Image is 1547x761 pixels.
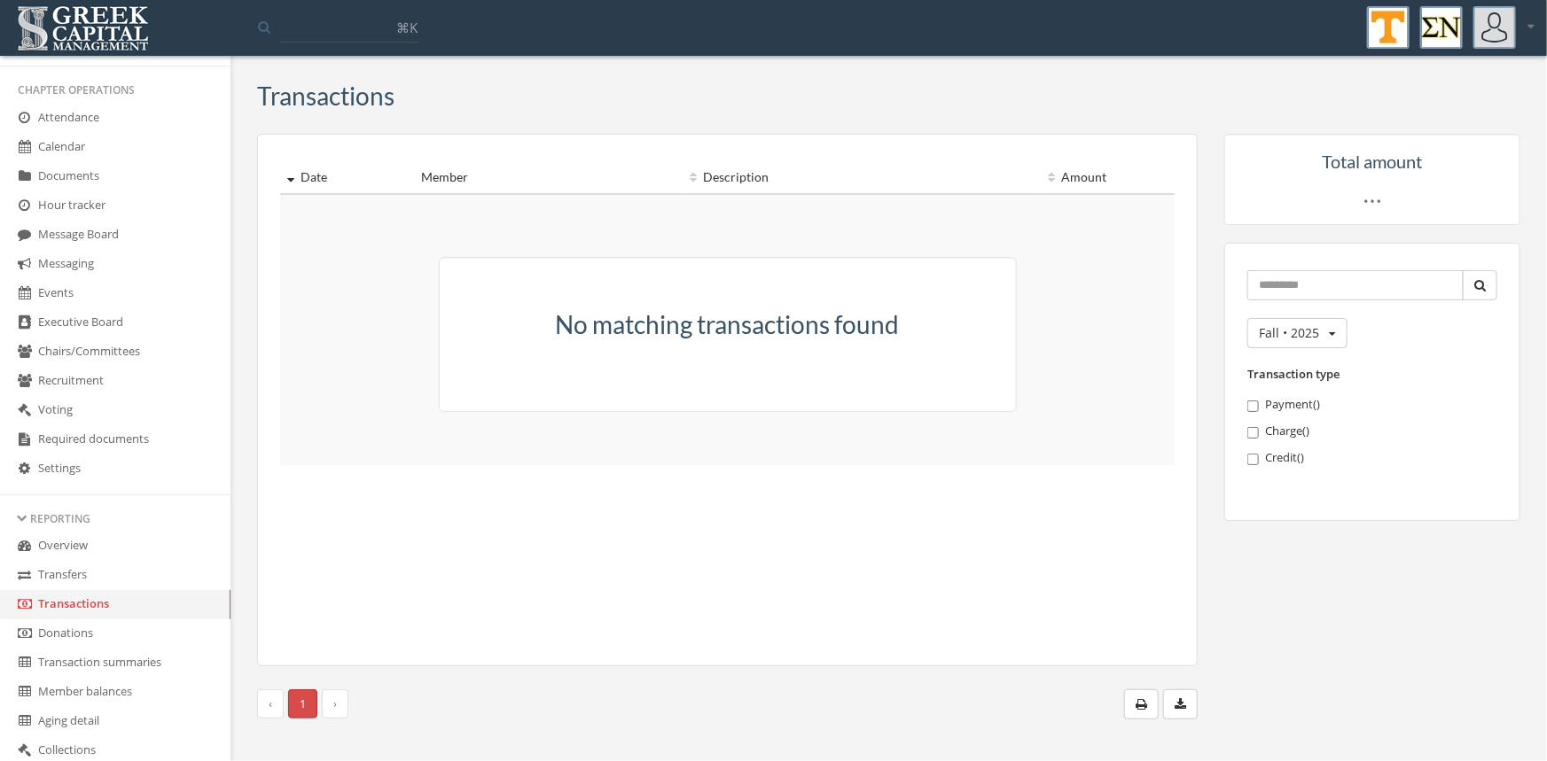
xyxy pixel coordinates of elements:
[1242,151,1503,171] h5: Total amount
[257,82,395,110] h3: Transactions
[1247,423,1497,440] label: Charge ( )
[1247,396,1497,414] label: Payment ( )
[1247,400,1259,412] input: Payment()
[421,168,676,186] div: Member
[18,511,213,526] div: Reporting
[1247,366,1340,383] label: Transaction type
[1247,454,1259,465] input: Credit()
[1048,168,1168,186] div: Amount
[1247,427,1259,439] input: Charge()
[257,689,284,718] li: Prev
[287,168,407,186] div: Date
[257,689,284,718] span: ‹
[323,689,348,718] li: Next
[1247,449,1497,467] label: Credit ( )
[461,311,995,338] h3: No matching transactions found
[288,689,317,718] span: 1
[1363,178,1382,208] span: …
[396,19,418,36] span: ⌘K
[1259,324,1319,341] span: Fall • 2025
[1247,318,1348,348] button: Fall • 2025
[322,689,348,718] span: ›
[690,168,1034,186] div: Description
